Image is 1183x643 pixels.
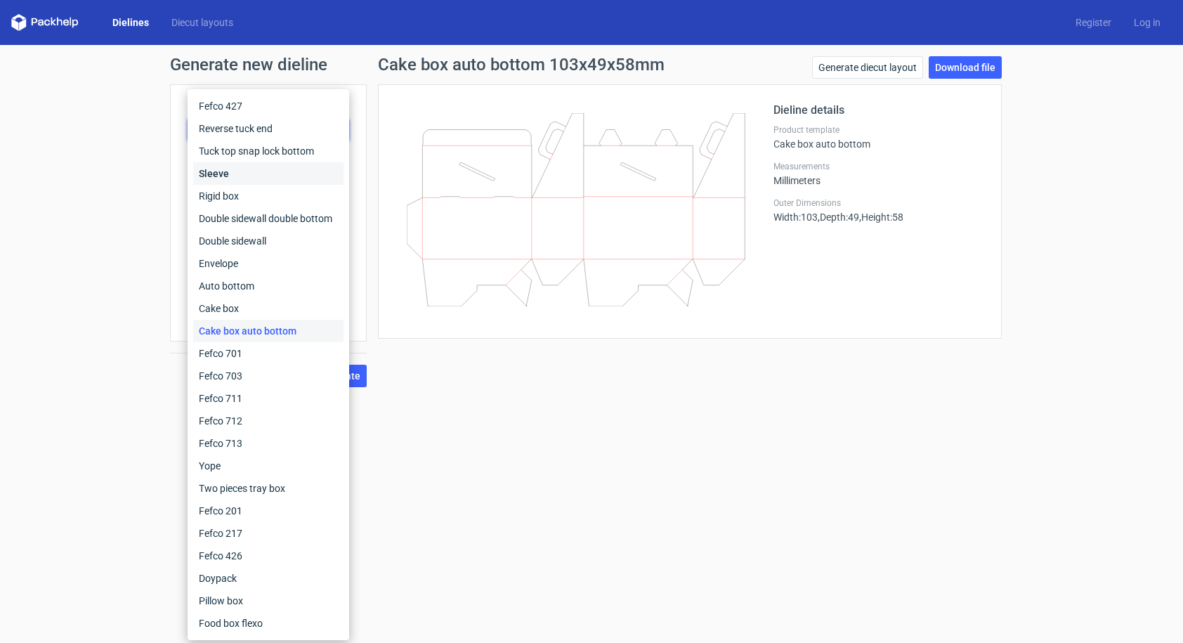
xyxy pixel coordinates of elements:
div: Auto bottom [193,275,344,297]
h1: Cake box auto bottom 103x49x58mm [378,56,665,73]
a: Register [1064,15,1123,30]
a: Diecut layouts [160,15,244,30]
div: Reverse tuck end [193,117,344,140]
div: Fefco 426 [193,545,344,567]
div: Fefco 217 [193,522,344,545]
div: Doypack [193,567,344,590]
div: Double sidewall double bottom [193,207,344,230]
div: Pillow box [193,590,344,612]
div: Fefco 201 [193,500,344,522]
label: Measurements [773,161,984,172]
span: , Depth : 49 [818,212,859,223]
span: , Height : 58 [859,212,903,223]
div: Two pieces tray box [193,477,344,500]
a: Dielines [101,15,160,30]
div: Millimeters [773,161,984,186]
div: Fefco 427 [193,95,344,117]
div: Sleeve [193,162,344,185]
div: Yope [193,455,344,477]
a: Download file [929,56,1002,79]
div: Fefco 711 [193,387,344,410]
div: Fefco 713 [193,432,344,455]
h1: Generate new dieline [170,56,1013,73]
div: Cake box auto bottom [193,320,344,342]
div: Fefco 703 [193,365,344,387]
a: Log in [1123,15,1172,30]
div: Tuck top snap lock bottom [193,140,344,162]
div: Fefco 701 [193,342,344,365]
label: Product template [773,124,984,136]
h2: Dieline details [773,102,984,119]
div: Fefco 712 [193,410,344,432]
div: Food box flexo [193,612,344,635]
div: Cake box [193,297,344,320]
a: Generate diecut layout [812,56,923,79]
div: Rigid box [193,185,344,207]
label: Outer Dimensions [773,197,984,209]
div: Envelope [193,252,344,275]
div: Double sidewall [193,230,344,252]
div: Cake box auto bottom [773,124,984,150]
span: Width : 103 [773,212,818,223]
